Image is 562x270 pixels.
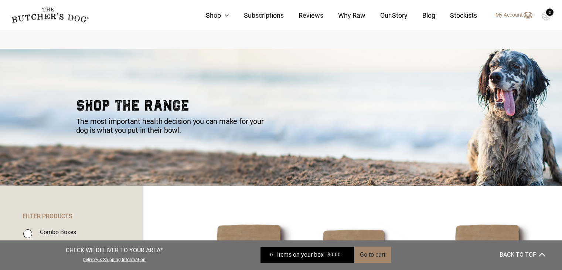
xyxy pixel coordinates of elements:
[435,10,477,20] a: Stockists
[284,10,323,20] a: Reviews
[327,252,330,258] span: $
[542,11,551,21] img: TBD_Cart-Empty.png
[260,247,354,263] a: 0 Items on your box $0.00
[488,11,532,20] a: My Account
[83,255,146,262] a: Delivery & Shipping Information
[191,10,229,20] a: Shop
[365,10,408,20] a: Our Story
[76,117,272,135] p: The most important health decision you can make for your dog is what you put in their bowl.
[327,252,341,258] bdi: 0.00
[36,227,76,237] label: Combo Boxes
[546,9,554,16] div: 0
[408,10,435,20] a: Blog
[277,250,324,259] span: Items on your box
[66,246,163,255] p: CHECK WE DELIVER TO YOUR AREA*
[323,10,365,20] a: Why Raw
[229,10,284,20] a: Subscriptions
[354,247,391,263] button: Go to cart
[266,251,277,259] div: 0
[76,98,486,117] h2: shop the range
[500,246,545,264] button: BACK TO TOP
